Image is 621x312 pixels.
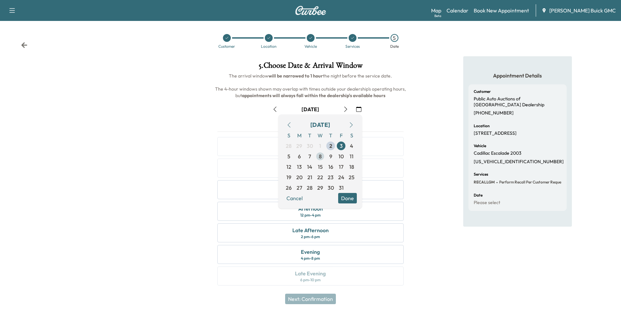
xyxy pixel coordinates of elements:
span: 29 [317,184,323,192]
span: The arrival window the night before the service date. The 4-hour windows shown may overlap with t... [215,73,407,98]
span: S [346,130,357,141]
span: 3 [340,142,343,150]
h6: Location [474,124,490,128]
div: 12 pm - 4 pm [300,213,320,218]
div: Location [261,44,277,48]
span: 11 [350,152,354,160]
span: 18 [349,163,354,171]
span: 2 [329,142,332,150]
span: 28 [307,184,313,192]
h6: Vehicle [474,144,486,148]
span: T [325,130,336,141]
h6: Date [474,193,483,197]
span: Perform Recall Per Customer Request [498,180,564,185]
h1: 5 . Choose Date & Arrival Window [212,61,409,73]
p: [US_VEHICLE_IDENTIFICATION_NUMBER] [474,159,564,165]
span: 31 [339,184,344,192]
div: Vehicle [304,44,317,48]
span: 16 [328,163,333,171]
span: [PERSON_NAME] Buick GMC [549,7,616,14]
span: S [283,130,294,141]
div: Evening [301,248,320,256]
b: will be narrowed to 1 hour [268,73,323,79]
p: Please select [474,200,500,206]
span: 22 [317,173,323,181]
span: 26 [286,184,292,192]
div: Beta [434,13,441,18]
span: M [294,130,304,141]
span: 13 [297,163,302,171]
span: 30 [328,184,334,192]
b: appointments will always fall within the dealership's available hours [242,93,385,98]
span: 7 [308,152,311,160]
span: 12 [286,163,291,171]
p: Public Auto Auctions of [GEOGRAPHIC_DATA] Dealership [474,96,561,108]
span: 23 [328,173,334,181]
span: 21 [307,173,312,181]
span: 20 [296,173,302,181]
span: 15 [318,163,323,171]
span: 4 [350,142,353,150]
span: RECALLGM [474,180,495,185]
div: Date [390,44,399,48]
button: Cancel [283,193,306,203]
span: F [336,130,346,141]
img: Curbee Logo [295,6,326,15]
div: 2 pm - 6 pm [301,234,320,239]
span: W [315,130,325,141]
span: 10 [338,152,344,160]
div: [DATE] [310,120,330,130]
a: MapBeta [431,7,441,14]
span: 6 [298,152,301,160]
span: 30 [307,142,313,150]
span: 8 [319,152,322,160]
div: Back [21,42,27,48]
div: Services [345,44,360,48]
span: 1 [319,142,321,150]
span: 9 [329,152,332,160]
a: Book New Appointment [474,7,529,14]
div: Customer [218,44,235,48]
p: Cadillac Escalade 2003 [474,150,521,156]
span: 14 [307,163,312,171]
h6: Services [474,172,488,176]
span: 28 [286,142,292,150]
p: [STREET_ADDRESS] [474,130,517,136]
div: 5 [391,34,398,42]
button: Done [338,193,357,203]
div: Late Afternoon [292,226,329,234]
span: 5 [287,152,290,160]
span: 17 [339,163,343,171]
span: 29 [296,142,302,150]
a: Calendar [447,7,468,14]
span: 24 [338,173,344,181]
span: 27 [297,184,302,192]
div: 4 pm - 8 pm [301,256,320,261]
span: 25 [349,173,355,181]
h6: Customer [474,90,491,94]
span: - [495,179,498,185]
h5: Appointment Details [468,72,567,79]
span: 19 [286,173,291,181]
div: [DATE] [301,106,319,113]
p: [PHONE_NUMBER] [474,110,514,116]
span: T [304,130,315,141]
